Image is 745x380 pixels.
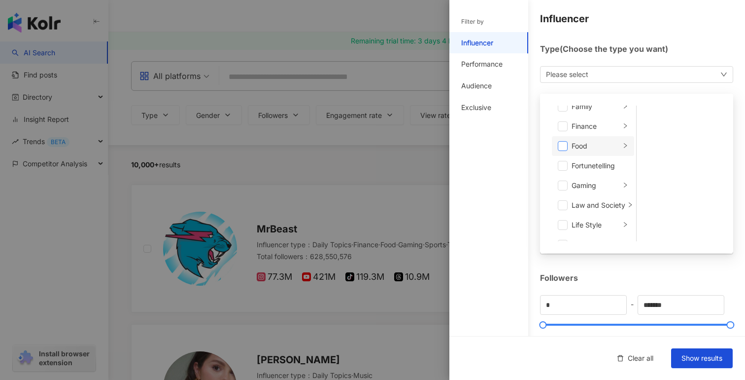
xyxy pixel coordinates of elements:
div: Finance [572,121,620,132]
button: Clear all [607,348,663,368]
li: Finance [552,116,634,136]
li: Food [552,136,634,156]
div: Fortunetelling [572,160,628,171]
div: Audience [461,81,492,91]
div: Gaming [572,180,620,191]
li: Life Style [552,215,634,235]
div: Media Entertainment [572,239,639,250]
span: - [627,299,638,310]
div: Food [572,141,620,152]
span: right [622,103,628,109]
div: Influencer [461,38,493,48]
span: right [622,143,628,149]
div: Please select [546,69,588,80]
h4: Influencer [540,12,733,26]
span: delete [617,355,624,362]
li: Law and Society [552,195,634,215]
span: down [720,71,727,78]
div: Exclusive [461,103,491,113]
li: Fortunetelling [552,156,634,176]
span: right [622,182,628,188]
li: Media Entertainment [552,235,634,255]
div: Filter by [461,18,484,26]
span: Clear all [628,354,653,362]
span: Show results [681,354,722,362]
div: Law and Society [572,200,625,211]
button: Show results [671,348,733,368]
span: right [622,222,628,228]
div: Family [572,101,620,112]
li: Gaming [552,176,634,195]
div: Life Style [572,220,620,230]
div: Followers [540,272,733,283]
span: right [627,202,633,208]
li: Family [552,97,634,116]
span: right [622,123,628,129]
div: Performance [461,59,503,69]
div: Type ( Choose the type you want ) [540,43,733,54]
